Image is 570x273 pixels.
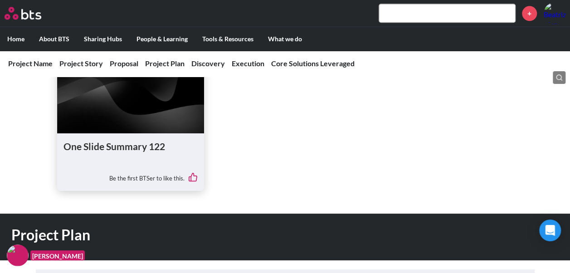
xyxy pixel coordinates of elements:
[544,2,565,24] img: Beatriz Marsili
[145,59,185,68] a: Project Plan
[539,219,561,241] div: Open Intercom Messenger
[261,27,309,51] label: What we do
[63,140,198,153] h1: One Slide Summary 122
[63,166,198,185] div: Be the first BTSer to like this.
[5,7,58,19] a: Go home
[30,250,85,261] figcaption: [PERSON_NAME]
[191,59,225,68] a: Discovery
[32,27,77,51] label: About BTS
[8,59,53,68] a: Project Name
[271,59,355,68] a: Core Solutions Leveraged
[110,59,138,68] a: Proposal
[7,244,29,266] img: F
[129,27,195,51] label: People & Learning
[77,27,129,51] label: Sharing Hubs
[5,7,41,19] img: BTS Logo
[232,59,264,68] a: Execution
[59,59,103,68] a: Project Story
[11,225,395,245] h1: Project Plan
[522,6,537,21] a: +
[544,2,565,24] a: Profile
[195,27,261,51] label: Tools & Resources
